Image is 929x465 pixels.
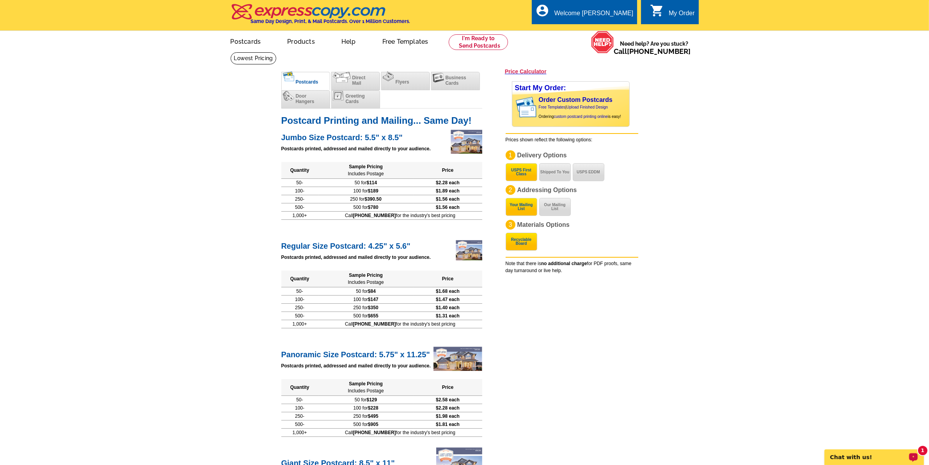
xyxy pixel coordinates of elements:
span: $1.56 each [436,196,460,202]
td: 500- [281,312,318,320]
span: Need help? Are you stuck? [614,40,695,55]
td: 100- [281,404,318,412]
th: Sample Pricing [318,162,414,179]
span: Business Cards [446,75,466,86]
td: 500- [281,203,318,211]
strong: Postcards printed, addressed and mailed directly to your audience. [281,255,431,260]
span: Call [614,47,691,55]
span: Delivery Options [517,152,567,159]
h1: Postcard Printing and Mailing... Same Day! [281,116,482,125]
a: Products [275,32,327,50]
span: $2.28 each [436,405,460,411]
div: Start My Order: [512,82,629,94]
span: Greeting Cards [346,93,365,104]
span: $129 [367,397,377,403]
td: 250 for [318,412,414,420]
img: postcards_c.png [283,71,294,81]
b: [PHONE_NUMBER] [353,213,396,218]
td: 50- [281,287,318,295]
span: $495 [368,413,378,419]
span: $905 [368,422,378,427]
td: 250 for [318,303,414,312]
div: Welcome [PERSON_NAME] [554,10,633,21]
td: Call for the industry's best pricing [318,320,482,328]
a: custom postcard printing online [554,114,607,119]
td: 1,000+ [281,320,318,328]
a: Same Day Design, Print, & Mail Postcards. Over 1 Million Customers. [231,9,410,24]
td: Call for the industry's best pricing [318,211,482,219]
td: 250- [281,303,318,312]
td: 250- [281,412,318,420]
span: | Ordering is easy! [539,105,621,119]
span: Materials Options [517,221,570,228]
th: Price [414,271,482,287]
div: Note that there is for PDF proofs, same day turnaround or live help. [506,257,638,274]
td: 100 for [318,404,414,412]
strong: Postcards printed, addressed and mailed directly to your audience. [281,363,431,369]
td: 500- [281,420,318,428]
a: Upload Finished Design [567,105,608,109]
a: Free Templates [539,105,566,109]
span: $1.56 each [436,205,460,210]
span: $1.31 each [436,313,460,319]
td: 50 for [318,396,414,404]
img: help [591,31,614,53]
td: 1,000+ [281,211,318,219]
th: Price [414,379,482,396]
td: Call for the industry's best pricing [318,428,482,436]
td: 50 for [318,178,414,187]
span: $1.81 each [436,422,460,427]
span: $147 [368,297,378,302]
span: Direct Mail [352,75,366,86]
a: Free Templates [370,32,441,50]
img: background image for postcard [512,94,519,120]
i: shopping_cart [650,4,664,18]
span: Door Hangers [296,93,314,104]
span: $114 [367,180,377,185]
th: Quantity [281,379,318,396]
span: Flyers [396,79,409,85]
td: 50 for [318,287,414,295]
th: Quantity [281,162,318,179]
span: $1.98 each [436,413,460,419]
img: greetingcards.png [333,91,344,101]
span: Prices shown reflect the following options: [506,137,593,143]
button: Recyclable Board [506,233,537,251]
b: [PHONE_NUMBER] [353,430,396,435]
div: 3 [506,220,515,230]
img: flyers.png [383,71,394,81]
td: 250 for [318,195,414,203]
img: businesscards.png [433,73,444,82]
th: Sample Pricing [318,271,414,287]
h3: Price Calculator [505,68,547,75]
div: My Order [669,10,695,21]
div: 2 [506,185,515,195]
span: Addressing Options [517,187,577,193]
span: $2.28 each [436,180,460,185]
td: 100- [281,295,318,303]
td: 100 for [318,295,414,303]
td: 500 for [318,203,414,211]
a: Order Custom Postcards [539,96,613,103]
span: $1.68 each [436,289,460,294]
td: 250- [281,195,318,203]
button: Your Mailing List [506,198,537,216]
a: Postcards [218,32,274,50]
img: directmail.png [333,72,351,82]
span: $350 [368,305,378,310]
span: $1.40 each [436,305,460,310]
th: Price [414,162,482,179]
h4: Same Day Design, Print, & Mail Postcards. Over 1 Million Customers. [251,18,410,24]
td: 500 for [318,420,414,428]
span: Includes Postage [348,171,384,176]
th: Quantity [281,271,318,287]
button: Our Mailing List [539,198,571,216]
span: Postcards [296,79,318,85]
span: $390.50 [365,196,382,202]
span: $84 [368,289,376,294]
i: account_circle [536,4,550,18]
iframe: LiveChat chat widget [819,440,929,465]
span: $1.89 each [436,188,460,194]
h2: Regular Size Postcard: 4.25" x 5.6" [281,239,482,251]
